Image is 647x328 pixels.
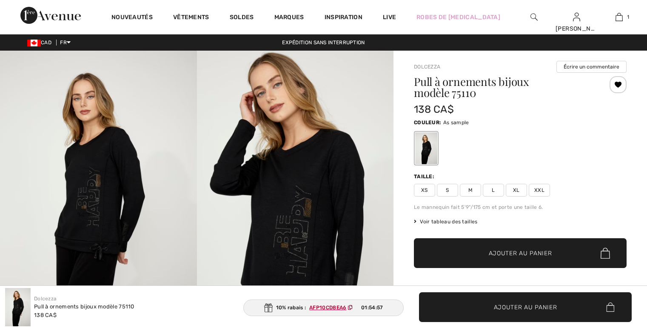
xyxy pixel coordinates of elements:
a: Vêtements [173,14,209,23]
span: 1 [627,13,629,21]
span: M [460,184,481,197]
ins: AFP10CD8EA6 [309,305,346,311]
img: 1ère Avenue [20,7,81,24]
span: Ajouter au panier [494,302,557,311]
button: Ajouter au panier [414,238,627,268]
span: Voir tableau des tailles [414,218,478,225]
span: 138 CA$ [34,312,57,318]
div: Pull à ornements bijoux modèle 75110 [34,302,134,311]
img: Pull &agrave; Ornements Bijoux mod&egrave;le 75110 [5,288,31,326]
img: Canadian Dollar [27,40,41,46]
span: Inspiration [325,14,362,23]
a: Se connecter [573,13,580,21]
img: Bag.svg [606,302,614,312]
span: 01:54:57 [361,304,383,311]
a: Soldes [230,14,254,23]
img: Gift.svg [264,303,273,312]
a: Nouveautés [111,14,153,23]
img: Mes infos [573,12,580,22]
div: Taille: [414,173,436,180]
span: FR [60,40,71,46]
button: Ajouter au panier [419,292,632,322]
a: Marques [274,14,304,23]
img: recherche [530,12,538,22]
h1: Pull à ornements bijoux modèle 75110 [414,76,591,98]
a: Dolcezza [34,296,57,302]
div: As sample [415,132,437,164]
span: As sample [443,120,469,125]
span: XS [414,184,435,197]
span: Ajouter au panier [489,249,552,258]
a: 1 [598,12,640,22]
button: Écrire un commentaire [556,61,627,73]
span: XL [506,184,527,197]
div: 10% rabais : [243,299,404,316]
div: Le mannequin fait 5'9"/175 cm et porte une taille 6. [414,203,627,211]
a: Live [383,13,396,22]
a: Robes de [MEDICAL_DATA] [416,13,500,22]
span: 138 CA$ [414,103,454,115]
span: S [437,184,458,197]
span: L [483,184,504,197]
span: Couleur: [414,120,441,125]
img: Mon panier [616,12,623,22]
img: Bag.svg [601,248,610,259]
span: CAD [27,40,55,46]
span: XXL [529,184,550,197]
a: Dolcezza [414,64,440,70]
div: [PERSON_NAME] [556,24,597,33]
